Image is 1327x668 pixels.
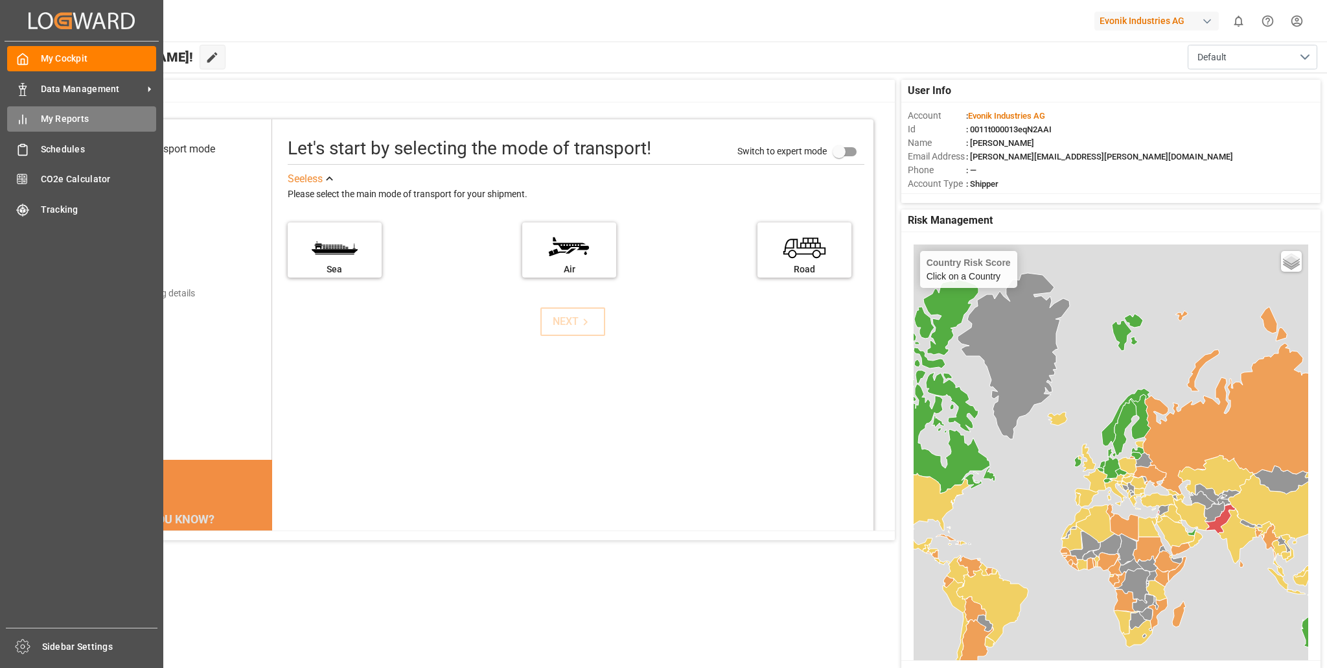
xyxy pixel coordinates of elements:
div: Sea [294,263,375,276]
button: Evonik Industries AG [1094,8,1224,33]
div: DID YOU KNOW? [71,505,271,532]
span: Evonik Industries AG [968,111,1045,121]
div: Please select the main mode of transport for your shipment. [288,187,864,202]
button: Help Center [1253,6,1282,36]
span: : — [966,165,976,175]
div: Click on a Country [927,257,1011,281]
span: : [PERSON_NAME][EMAIL_ADDRESS][PERSON_NAME][DOMAIN_NAME] [966,152,1233,161]
span: Id [908,123,966,136]
span: Schedules [41,143,157,156]
span: Hello [PERSON_NAME]! [54,45,193,69]
span: : Shipper [966,179,998,189]
span: Risk Management [908,213,993,228]
span: Account [908,109,966,123]
span: Name [908,136,966,150]
span: Switch to expert mode [737,146,827,156]
div: Let's start by selecting the mode of transport! [288,135,651,162]
a: CO2e Calculator [7,167,156,192]
a: Tracking [7,197,156,222]
div: See less [288,171,323,187]
a: My Reports [7,106,156,132]
div: Air [529,263,610,276]
a: Schedules [7,136,156,161]
div: NEXT [553,314,592,329]
span: : 0011t000013eqN2AAI [966,125,1052,134]
span: : [966,111,1045,121]
span: My Cockpit [41,52,157,66]
span: CO2e Calculator [41,173,157,186]
a: Layers [1281,251,1302,272]
span: Sidebar Settings [42,640,158,654]
div: Road [764,263,845,276]
div: Select transport mode [115,141,215,157]
button: open menu [1188,45,1317,69]
button: show 0 new notifications [1224,6,1253,36]
span: : [PERSON_NAME] [966,138,1034,148]
div: Evonik Industries AG [1094,12,1219,30]
span: Email Address [908,150,966,163]
span: User Info [908,83,951,99]
span: Account Type [908,177,966,191]
button: NEXT [540,307,605,336]
h4: Country Risk Score [927,257,1011,268]
span: Default [1197,51,1227,64]
span: Phone [908,163,966,177]
span: Tracking [41,203,157,217]
a: My Cockpit [7,46,156,71]
span: Data Management [41,82,143,96]
span: My Reports [41,112,157,126]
